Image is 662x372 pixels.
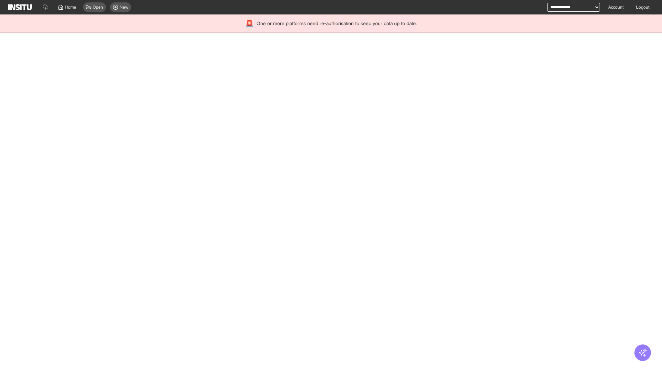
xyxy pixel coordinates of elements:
[8,4,32,10] img: Logo
[65,4,76,10] span: Home
[120,4,128,10] span: New
[257,20,417,27] span: One or more platforms need re-authorisation to keep your data up to date.
[245,19,254,28] div: 🚨
[93,4,103,10] span: Open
